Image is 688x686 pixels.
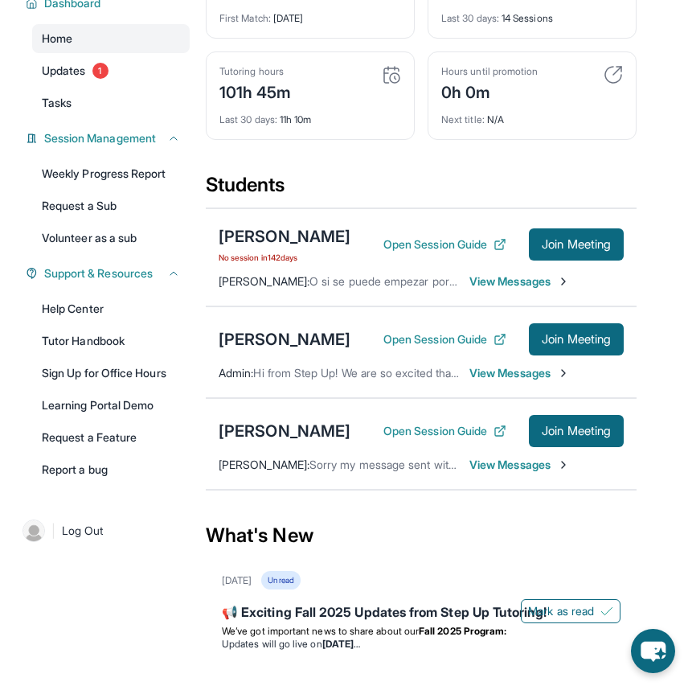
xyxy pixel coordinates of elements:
[222,574,252,587] div: [DATE]
[32,327,190,355] a: Tutor Handbook
[206,172,637,207] div: Students
[32,294,190,323] a: Help Center
[529,228,624,261] button: Join Meeting
[441,65,538,78] div: Hours until promotion
[441,78,538,104] div: 0h 0m
[32,88,190,117] a: Tasks
[32,391,190,420] a: Learning Portal Demo
[542,426,611,436] span: Join Meeting
[42,31,72,47] span: Home
[219,2,401,25] div: [DATE]
[38,265,180,281] button: Support & Resources
[38,130,180,146] button: Session Management
[219,104,401,126] div: 11h 10m
[32,159,190,188] a: Weekly Progress Report
[32,24,190,53] a: Home
[219,65,292,78] div: Tutoring hours
[222,625,419,637] span: We’ve got important news to share about our
[382,65,401,84] img: card
[219,366,253,380] span: Admin :
[469,273,570,290] span: View Messages
[32,56,190,85] a: Updates1
[441,12,499,24] span: Last 30 days :
[23,520,45,542] img: user-img
[92,63,109,79] span: 1
[62,523,104,539] span: Log Out
[219,251,350,264] span: No session in 142 days
[219,458,309,471] span: [PERSON_NAME] :
[631,629,675,673] button: chat-button
[322,638,360,650] strong: [DATE]
[219,274,309,288] span: [PERSON_NAME] :
[219,328,350,351] div: [PERSON_NAME]
[441,104,623,126] div: N/A
[32,455,190,484] a: Report a bug
[219,12,271,24] span: First Match :
[222,602,620,625] div: 📢 Exciting Fall 2025 Updates from Step Up Tutoring!
[219,225,350,248] div: [PERSON_NAME]
[206,500,637,571] div: What's New
[441,113,485,125] span: Next title :
[469,457,570,473] span: View Messages
[529,415,624,447] button: Join Meeting
[600,605,613,618] img: Mark as read
[383,331,506,347] button: Open Session Guide
[16,513,190,548] a: |Log Out
[44,265,153,281] span: Support & Resources
[261,571,300,589] div: Unread
[529,323,624,355] button: Join Meeting
[542,240,611,249] span: Join Meeting
[528,603,594,619] span: Mark as read
[44,130,156,146] span: Session Management
[32,423,190,452] a: Request a Feature
[557,458,570,471] img: Chevron-Right
[441,2,623,25] div: 14 Sessions
[32,224,190,253] a: Volunteer as a sub
[557,367,570,380] img: Chevron-Right
[542,335,611,344] span: Join Meeting
[222,638,620,651] li: Updates will go live on
[42,95,72,111] span: Tasks
[51,521,55,540] span: |
[32,191,190,220] a: Request a Sub
[383,423,506,439] button: Open Session Guide
[219,420,350,442] div: [PERSON_NAME]
[383,236,506,253] button: Open Session Guide
[469,365,570,381] span: View Messages
[32,359,190,388] a: Sign Up for Office Hours
[419,625,506,637] strong: Fall 2025 Program:
[42,63,86,79] span: Updates
[604,65,623,84] img: card
[557,275,570,288] img: Chevron-Right
[219,78,292,104] div: 101h 45m
[521,599,620,623] button: Mark as read
[219,113,277,125] span: Last 30 days :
